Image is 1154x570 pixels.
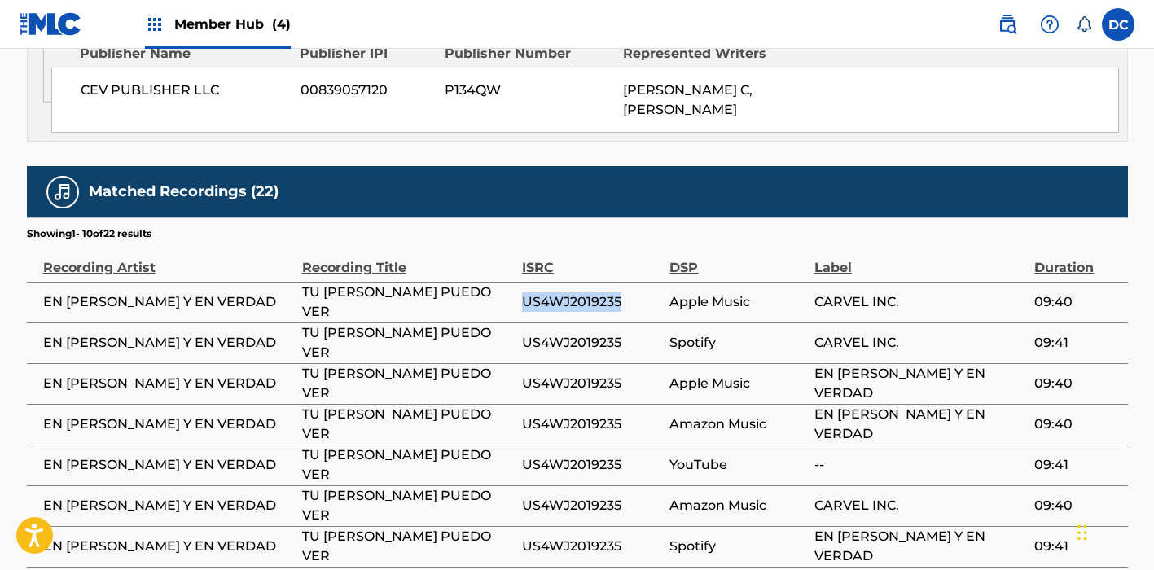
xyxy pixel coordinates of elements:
[1034,414,1119,434] span: 09:40
[43,333,294,353] span: EN [PERSON_NAME] Y EN VERDAD
[302,241,514,278] div: Recording Title
[1102,8,1134,41] div: User Menu
[301,81,432,100] span: 00839057120
[27,226,151,241] p: Showing 1 - 10 of 22 results
[302,527,514,566] span: TU [PERSON_NAME] PUEDO VER
[522,455,662,475] span: US4WJ2019235
[669,292,805,312] span: Apple Music
[814,527,1026,566] span: EN [PERSON_NAME] Y EN VERDAD
[53,182,72,202] img: Matched Recordings
[300,44,432,64] div: Publisher IPI
[522,374,662,393] span: US4WJ2019235
[302,323,514,362] span: TU [PERSON_NAME] PUEDO VER
[814,241,1026,278] div: Label
[1034,455,1119,475] span: 09:41
[43,414,294,434] span: EN [PERSON_NAME] Y EN VERDAD
[43,455,294,475] span: EN [PERSON_NAME] Y EN VERDAD
[20,12,82,36] img: MLC Logo
[43,241,294,278] div: Recording Artist
[43,292,294,312] span: EN [PERSON_NAME] Y EN VERDAD
[43,537,294,556] span: EN [PERSON_NAME] Y EN VERDAD
[1034,241,1119,278] div: Duration
[998,15,1017,34] img: search
[1040,15,1060,34] img: help
[89,182,279,201] h5: Matched Recordings (22)
[522,414,662,434] span: US4WJ2019235
[522,537,662,556] span: US4WJ2019235
[669,241,805,278] div: DSP
[669,374,805,393] span: Apple Music
[302,283,514,322] span: TU [PERSON_NAME] PUEDO VER
[1073,492,1154,570] iframe: Chat Widget
[522,292,662,312] span: US4WJ2019235
[1077,508,1087,557] div: Arrastrar
[43,374,294,393] span: EN [PERSON_NAME] Y EN VERDAD
[302,486,514,525] span: TU [PERSON_NAME] PUEDO VER
[272,16,291,32] span: (4)
[814,405,1026,444] span: EN [PERSON_NAME] Y EN VERDAD
[302,405,514,444] span: TU [PERSON_NAME] PUEDO VER
[1033,8,1066,41] div: Help
[1034,537,1119,556] span: 09:41
[522,496,662,515] span: US4WJ2019235
[669,496,805,515] span: Amazon Music
[623,44,789,64] div: Represented Writers
[991,8,1024,41] a: Public Search
[302,364,514,403] span: TU [PERSON_NAME] PUEDO VER
[522,333,662,353] span: US4WJ2019235
[302,445,514,484] span: TU [PERSON_NAME] PUEDO VER
[814,455,1026,475] span: --
[1034,496,1119,515] span: 09:40
[81,81,288,100] span: CEV PUBLISHER LLC
[814,364,1026,403] span: EN [PERSON_NAME] Y EN VERDAD
[669,333,805,353] span: Spotify
[814,496,1026,515] span: CARVEL INC.
[1076,16,1092,33] div: Notifications
[1034,374,1119,393] span: 09:40
[669,537,805,556] span: Spotify
[814,333,1026,353] span: CARVEL INC.
[43,496,294,515] span: EN [PERSON_NAME] Y EN VERDAD
[669,414,805,434] span: Amazon Music
[1073,492,1154,570] div: Widget de chat
[174,15,291,33] span: Member Hub
[1034,292,1119,312] span: 09:40
[1034,333,1119,353] span: 09:41
[445,44,611,64] div: Publisher Number
[814,292,1026,312] span: CARVEL INC.
[145,15,165,34] img: Top Rightsholders
[669,455,805,475] span: YouTube
[522,241,662,278] div: ISRC
[623,82,753,117] span: [PERSON_NAME] C, [PERSON_NAME]
[445,81,611,100] span: P134QW
[80,44,287,64] div: Publisher Name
